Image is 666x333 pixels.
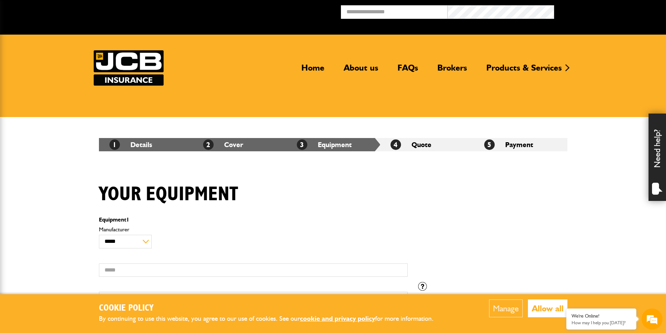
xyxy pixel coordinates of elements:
[94,50,164,86] a: JCB Insurance Services
[99,313,445,324] p: By continuing to use this website, you agree to our use of cookies. See our for more information.
[99,217,408,223] p: Equipment
[99,227,408,232] label: Manufacturer
[297,139,307,150] span: 3
[649,114,666,201] div: Need help?
[481,63,567,79] a: Products & Services
[296,63,330,79] a: Home
[99,303,445,314] h2: Cookie Policy
[300,314,375,323] a: cookie and privacy policy
[338,63,384,79] a: About us
[572,320,631,325] p: How may I help you today?
[126,216,129,223] span: 1
[109,139,120,150] span: 1
[203,140,243,149] a: 2Cover
[432,63,472,79] a: Brokers
[554,5,661,16] button: Broker Login
[528,299,567,317] button: Allow all
[392,63,423,79] a: FAQs
[474,138,567,151] li: Payment
[380,138,474,151] li: Quote
[99,183,238,206] h1: Your equipment
[572,313,631,319] div: We're Online!
[109,140,152,149] a: 1Details
[484,139,495,150] span: 5
[94,50,164,86] img: JCB Insurance Services logo
[391,139,401,150] span: 4
[286,138,380,151] li: Equipment
[203,139,214,150] span: 2
[489,299,523,317] button: Manage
